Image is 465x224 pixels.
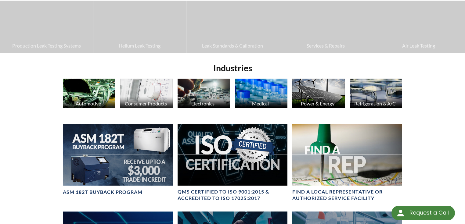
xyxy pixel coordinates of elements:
a: Services & Repairs [279,1,372,52]
img: Consumer Products image [120,79,173,108]
img: Medicine Bottle image [235,79,287,108]
img: Solar Panels image [292,79,345,108]
div: Power & Energy [291,101,344,106]
a: Electronics Electronics image [178,79,230,110]
a: Medical Medicine Bottle image [235,79,287,110]
img: round button [396,208,406,218]
div: Refrigeration & A/C [349,101,402,106]
span: Production Leak Testing Systems [3,42,90,50]
span: Leak Standards & Calibration [189,42,276,50]
h2: Industries [60,62,405,74]
img: HVAC Products image [350,79,402,108]
span: Air Leak Testing [375,42,462,50]
a: ASM 182T Buyback Program BannerASM 182T Buyback Program [63,124,173,195]
span: Services & Repairs [282,42,369,50]
a: Refrigeration & A/C HVAC Products image [350,79,402,110]
h4: QMS CERTIFIED to ISO 9001:2015 & Accredited to ISO 17025:2017 [178,189,287,201]
img: Electronics image [178,79,230,108]
img: Automotive Industry image [63,79,115,108]
a: Automotive Automotive Industry image [63,79,115,110]
div: Request a Call [391,206,455,220]
span: Helium Leak Testing [96,42,183,50]
div: Automotive [62,101,115,106]
a: Helium Leak Testing [93,1,186,52]
a: Air Leak Testing [372,1,465,52]
a: Leak Standards & Calibration [186,1,279,52]
div: Request a Call [409,206,449,220]
a: Consumer Products Consumer Products image [120,79,173,110]
div: Medical [234,101,287,106]
h4: ASM 182T Buyback Program [63,189,142,195]
a: Header for ISO CertificationQMS CERTIFIED to ISO 9001:2015 & Accredited to ISO 17025:2017 [178,124,287,201]
h4: FIND A LOCAL REPRESENTATIVE OR AUTHORIZED SERVICE FACILITY [292,189,402,201]
div: Electronics [177,101,229,106]
a: Find A Rep headerFIND A LOCAL REPRESENTATIVE OR AUTHORIZED SERVICE FACILITY [292,124,402,201]
a: Power & Energy Solar Panels image [292,79,345,110]
div: Consumer Products [119,101,172,106]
